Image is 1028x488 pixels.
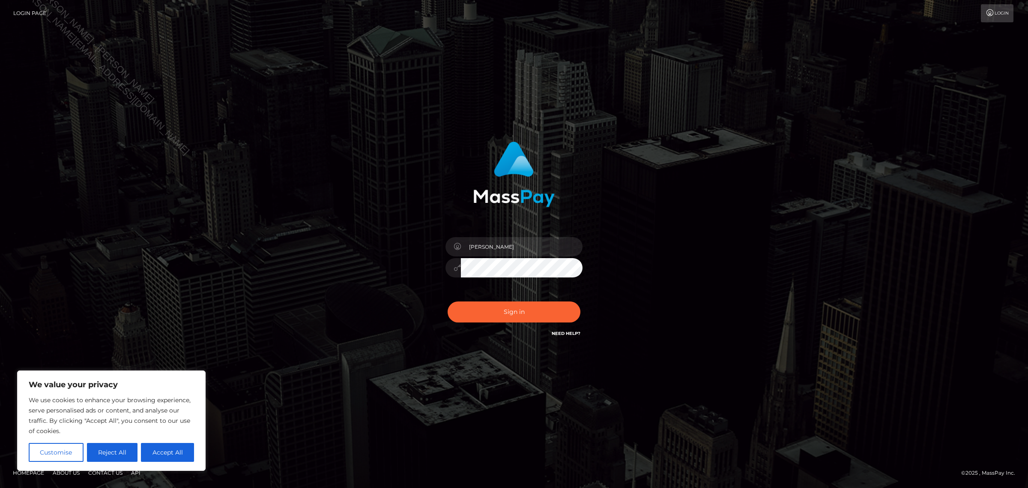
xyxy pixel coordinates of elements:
[29,395,194,436] p: We use cookies to enhance your browsing experience, serve personalised ads or content, and analys...
[9,466,48,479] a: Homepage
[128,466,144,479] a: API
[49,466,83,479] a: About Us
[85,466,126,479] a: Contact Us
[29,443,84,462] button: Customise
[29,380,194,390] p: We value your privacy
[981,4,1013,22] a: Login
[17,371,206,471] div: We value your privacy
[461,237,583,256] input: Username...
[87,443,138,462] button: Reject All
[13,4,46,22] a: Login Page
[448,301,580,322] button: Sign in
[961,468,1022,478] div: © 2025 , MassPay Inc.
[552,331,580,336] a: Need Help?
[141,443,194,462] button: Accept All
[473,142,555,207] img: MassPay Login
